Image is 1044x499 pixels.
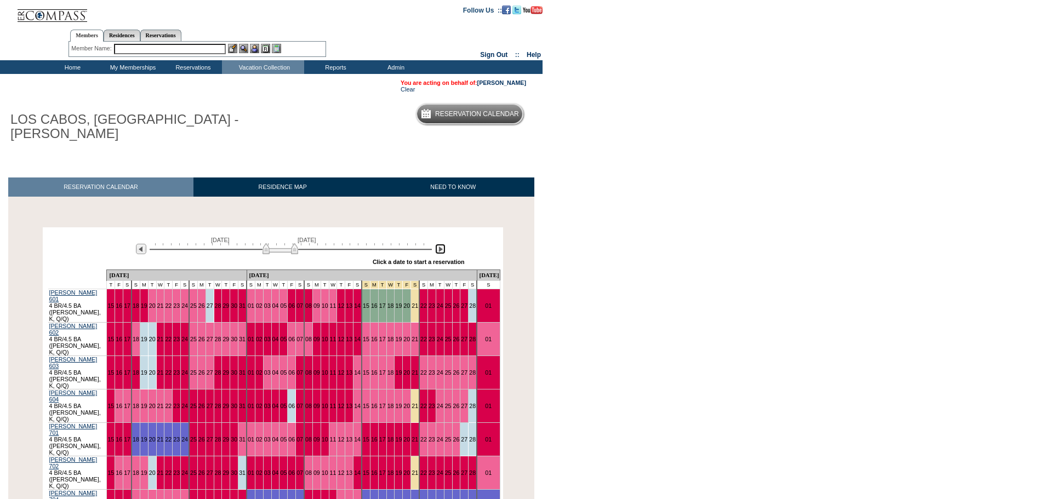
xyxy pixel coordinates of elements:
a: 15 [107,469,114,476]
td: My Memberships [101,60,162,74]
a: RESERVATION CALENDAR [8,177,193,197]
a: 30 [231,369,237,376]
a: RESIDENCE MAP [193,177,372,197]
a: 26 [453,403,460,409]
a: 19 [395,403,402,409]
a: 24 [437,403,443,409]
a: 16 [116,369,122,376]
a: 28 [469,336,476,342]
a: 30 [231,302,237,309]
a: 07 [296,469,303,476]
a: 26 [198,436,205,443]
a: 06 [288,436,295,443]
a: 16 [116,469,122,476]
td: Home [41,60,101,74]
a: 02 [256,369,263,376]
a: 22 [165,469,172,476]
a: 27 [461,403,467,409]
a: 25 [445,369,452,376]
a: 12 [338,469,344,476]
a: 21 [157,436,164,443]
a: 22 [420,302,427,309]
a: 10 [322,302,328,309]
a: 05 [280,336,287,342]
a: 26 [198,469,205,476]
a: 27 [207,302,213,309]
a: [PERSON_NAME] 702 [49,456,98,469]
a: 25 [190,403,197,409]
a: 01 [248,302,254,309]
a: 16 [371,436,378,443]
a: 21 [412,403,418,409]
a: 23 [429,336,435,342]
a: 19 [141,436,147,443]
a: 18 [387,336,394,342]
a: 26 [198,302,205,309]
a: 01 [485,302,492,309]
a: 19 [395,436,402,443]
a: 24 [181,469,188,476]
a: 18 [387,403,394,409]
a: 18 [387,302,394,309]
a: 30 [231,469,237,476]
a: 28 [215,336,221,342]
a: 26 [453,302,460,309]
a: 26 [453,436,460,443]
a: 23 [173,436,180,443]
a: 12 [338,369,344,376]
a: 07 [296,369,303,376]
a: [PERSON_NAME] 603 [49,356,98,369]
a: 03 [264,369,271,376]
a: 06 [288,469,295,476]
a: 21 [412,302,418,309]
a: 29 [223,403,229,409]
a: 05 [280,302,287,309]
a: 01 [248,336,254,342]
a: 10 [322,336,328,342]
a: Help [527,51,541,59]
a: 12 [338,302,344,309]
a: 14 [354,336,361,342]
a: 17 [379,302,386,309]
a: 15 [107,302,114,309]
a: 20 [403,336,410,342]
a: 24 [437,436,443,443]
a: 22 [420,403,427,409]
a: 01 [485,403,492,409]
a: 15 [363,469,369,476]
a: 20 [403,369,410,376]
a: 07 [296,403,303,409]
a: 15 [363,403,369,409]
a: 16 [371,302,378,309]
a: 11 [330,403,336,409]
a: 23 [173,336,180,342]
a: 02 [256,436,263,443]
a: 22 [165,436,172,443]
a: 27 [207,336,213,342]
a: Clear [401,86,415,93]
a: 20 [149,436,156,443]
a: 20 [149,302,156,309]
a: 31 [239,436,246,443]
a: 21 [157,302,164,309]
a: 16 [371,403,378,409]
a: 23 [429,403,435,409]
a: 10 [322,436,328,443]
a: 06 [288,369,295,376]
a: 21 [412,436,418,443]
a: 18 [133,369,139,376]
a: 13 [346,336,352,342]
img: View [239,44,248,53]
a: 28 [215,302,221,309]
a: 23 [173,469,180,476]
a: 09 [313,369,320,376]
a: 31 [239,469,246,476]
a: 09 [313,403,320,409]
a: 26 [198,369,205,376]
a: 15 [363,302,369,309]
img: Subscribe to our YouTube Channel [523,6,543,14]
a: 26 [198,403,205,409]
a: 24 [437,336,443,342]
a: 17 [379,369,386,376]
a: 15 [107,336,114,342]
